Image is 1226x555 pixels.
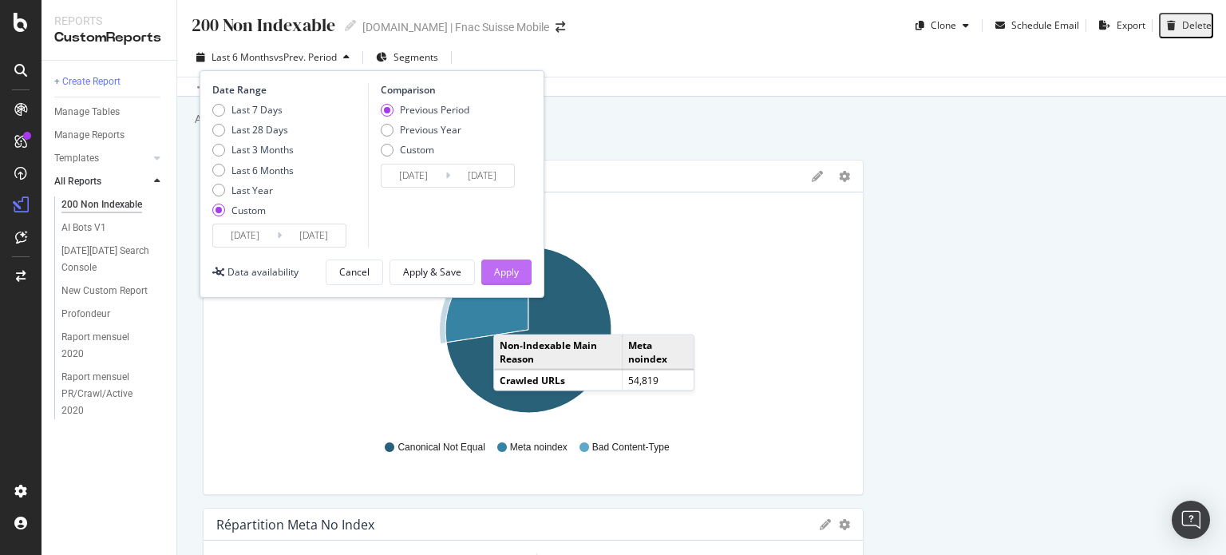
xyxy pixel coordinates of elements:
div: Previous Year [381,123,469,137]
div: Comparison [381,83,520,97]
div: Last 6 Months [231,164,294,177]
span: Canonical Not Equal [397,441,484,454]
div: Reports [54,13,164,29]
div: Last 28 Days [212,123,294,137]
a: Manage Tables [54,104,165,121]
div: Date Range [212,83,364,97]
a: All Reports [54,173,149,190]
div: Export [1117,18,1145,32]
i: Edit report name [345,20,356,31]
div: Delete [1182,20,1212,31]
div: New Custom Report [61,283,148,299]
div: AI Bots V1 [61,220,106,236]
div: 200 Non Indexable [61,196,142,213]
button: Clone [909,13,975,38]
div: Schedule Email [1011,18,1079,32]
button: Last 6 MonthsvsPrev. Period [190,45,356,70]
div: Manage Tables [54,104,120,121]
button: Schedule Email [989,13,1079,38]
div: Manage Reports [54,127,125,144]
span: Bad Content-Type [592,441,670,454]
div: Custom [381,143,469,157]
div: Répartition Meta No Index [216,517,374,533]
div: 200 Non Indexable [190,13,335,38]
div: Previous Year [400,123,461,137]
div: Last 3 Months [231,143,294,157]
a: Profondeur [61,306,165,323]
button: Cancel [326,260,383,285]
div: All Reports [54,173,101,190]
div: Data availability [227,265,299,279]
input: End Date [450,165,514,187]
div: Custom [400,143,434,157]
input: Start Date [213,224,277,247]
a: New Custom Report [61,283,165,299]
div: Last 6 Months [212,164,294,177]
div: Last Year [212,184,294,197]
div: Previous Period [400,103,469,117]
button: Apply [481,260,532,285]
a: + Create Report [54,73,165,90]
div: Apply [494,265,519,279]
div: Apply & Save [403,265,461,279]
a: Raport mensuel 2020 [61,329,165,363]
div: Profondeur [61,306,110,323]
a: Raport mensuel PR/Crawl/Active 2020 [61,369,165,419]
input: End Date [282,224,346,247]
input: Start Date [382,165,445,187]
div: + Create Report [54,73,121,90]
div: Non-Indexable URLs Main ReasongeargearHTTP Status Code = 200A chart.Canonical Not EqualMeta noind... [203,160,864,495]
div: Templates [54,150,99,167]
button: Apply & Save [390,260,475,285]
div: Raport mensuel PR/Crawl/Active 2020 [61,369,156,419]
div: Open Intercom Messenger [1172,501,1210,539]
a: Templates [54,150,149,167]
div: Last 3 Months [212,143,294,157]
span: Segments [394,50,438,64]
button: Segments [370,45,445,70]
td: Non-Indexable Main Reason [494,335,622,370]
a: [DATE][DATE] Search Console [61,243,165,276]
div: Clone [931,18,956,32]
svg: A chart. [216,240,841,426]
div: [DOMAIN_NAME] | Fnac Suisse Mobile [362,19,549,35]
div: Last 7 Days [231,103,283,117]
td: Crawled URLs [494,370,622,390]
div: Last 7 Days [212,103,294,117]
span: vs Prev. Period [274,50,337,64]
div: Custom [212,204,294,217]
div: Black Friday Search Console [61,243,153,276]
div: arrow-right-arrow-left [556,22,565,33]
a: 200 Non Indexable [61,196,165,213]
div: Last 28 Days [231,123,288,137]
div: Custom [231,204,266,217]
a: Manage Reports [54,127,165,144]
td: Meta noindex [622,335,694,370]
button: Delete [1159,13,1213,38]
div: Raport mensuel 2020 [61,329,150,363]
div: Last Year [231,184,273,197]
a: AI Bots V1 [61,220,165,236]
div: Cancel [339,265,370,279]
div: Previous Period [381,103,469,117]
div: CustomReports [54,29,164,47]
span: Last 6 Months [212,50,274,64]
td: 54,819 [622,370,694,390]
div: gear [839,171,850,182]
span: Meta noindex [510,441,568,454]
div: Add a short description [193,111,321,127]
div: gear [839,519,850,530]
button: Export [1093,13,1145,38]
